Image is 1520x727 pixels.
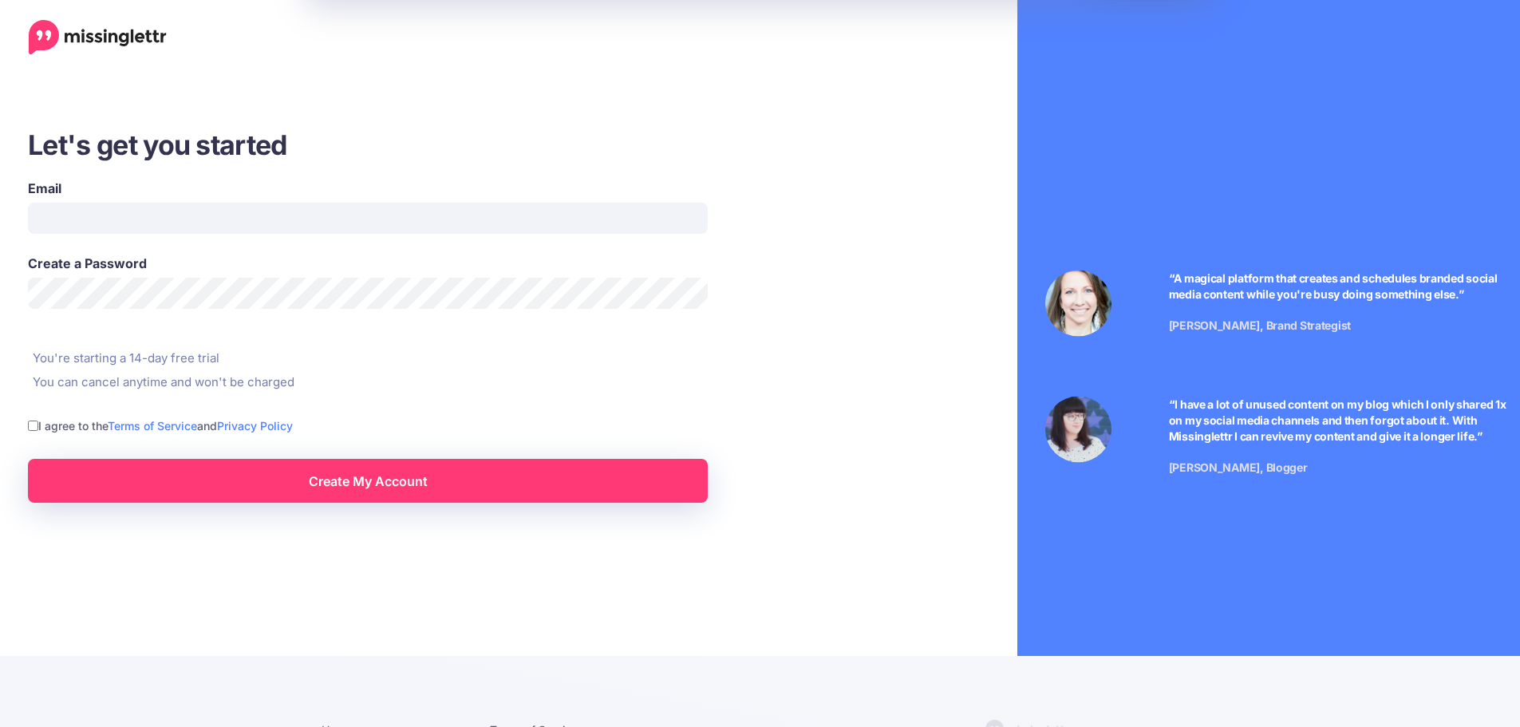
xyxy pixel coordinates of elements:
[1045,270,1111,336] img: Testimonial by Laura Stanik
[28,373,849,392] li: You can cancel anytime and won't be charged
[1169,460,1308,473] span: [PERSON_NAME], Blogger
[1169,396,1515,444] p: “I have a lot of unused content on my blog which I only shared 1x on my social media channels and...
[38,417,293,435] label: I agree to the and
[1169,318,1351,331] span: [PERSON_NAME], Brand Strategist
[1045,396,1111,462] img: Testimonial by Jeniffer Kosche
[108,419,197,433] a: Terms of Service
[217,419,293,433] a: Privacy Policy
[28,254,708,273] label: Create a Password
[1169,270,1515,302] p: “A magical platform that creates and schedules branded social media content while you're busy doi...
[28,127,849,163] h3: Let's get you started
[28,459,708,503] a: Create My Account
[28,179,708,198] label: Email
[29,20,167,55] a: Home
[28,349,849,368] li: You're starting a 14-day free trial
